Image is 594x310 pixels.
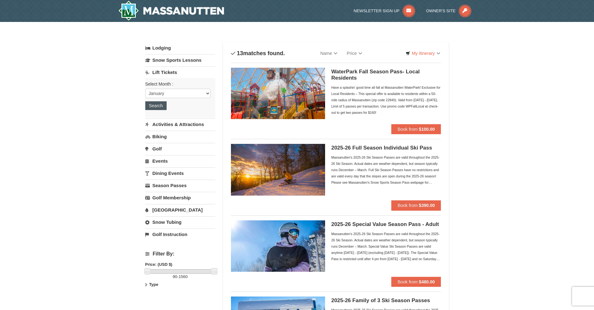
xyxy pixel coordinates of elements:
[331,231,441,262] div: Massanutten's 2025-26 Ski Season Passes are valid throughout the 2025-26 Ski Season. Actual dates...
[391,277,441,287] button: Book from $480.00
[419,279,435,284] strong: $480.00
[354,8,399,13] span: Newsletter Sign Up
[145,204,215,216] a: [GEOGRAPHIC_DATA]
[331,145,441,151] h5: 2025-26 Full Season Individual Ski Pass
[237,50,243,56] span: 13
[145,274,215,280] label: -
[145,251,215,257] h4: Filter By:
[145,167,215,179] a: Dining Events
[145,54,215,66] a: Snow Sports Lessons
[173,274,177,279] span: 90
[402,49,444,58] a: My Itinerary
[391,124,441,134] button: Book from $100.00
[145,118,215,130] a: Activities & Attractions
[391,200,441,210] button: Book from $390.00
[145,66,215,78] a: Lift Tickets
[342,47,367,60] a: Price
[331,221,441,228] h5: 2025-26 Special Value Season Pass - Adult
[118,1,224,21] img: Massanutten Resort Logo
[231,220,325,272] img: 6619937-198-dda1df27.jpg
[331,84,441,116] div: Have a splashin' good time all fall at Massanutten WaterPark! Exclusive for Local Residents – Thi...
[354,8,415,13] a: Newsletter Sign Up
[145,216,215,228] a: Snow Tubing
[145,101,167,110] button: Search
[331,297,441,304] h5: 2025-26 Family of 3 Ski Season Passes
[145,180,215,191] a: Season Passes
[145,262,173,267] strong: Price: (USD $)
[419,127,435,132] strong: $100.00
[398,279,418,284] span: Book from
[419,203,435,208] strong: $390.00
[145,155,215,167] a: Events
[149,282,158,287] strong: Type
[398,127,418,132] span: Book from
[145,192,215,203] a: Golf Membership
[145,143,215,155] a: Golf
[231,68,325,119] img: 6619937-212-8c750e5f.jpg
[145,42,215,54] a: Lodging
[426,8,456,13] span: Owner's Site
[331,69,441,81] h5: WaterPark Fall Season Pass- Local Residents
[231,50,285,56] h4: matches found.
[145,229,215,240] a: Golf Instruction
[331,154,441,186] div: Massanutten's 2025-26 Ski Season Passes are valid throughout the 2025-26 Ski Season. Actual dates...
[426,8,471,13] a: Owner's Site
[179,274,188,279] span: 1560
[316,47,342,60] a: Name
[145,131,215,142] a: Biking
[231,144,325,195] img: 6619937-208-2295c65e.jpg
[118,1,224,21] a: Massanutten Resort
[145,81,211,87] label: Select Month :
[398,203,418,208] span: Book from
